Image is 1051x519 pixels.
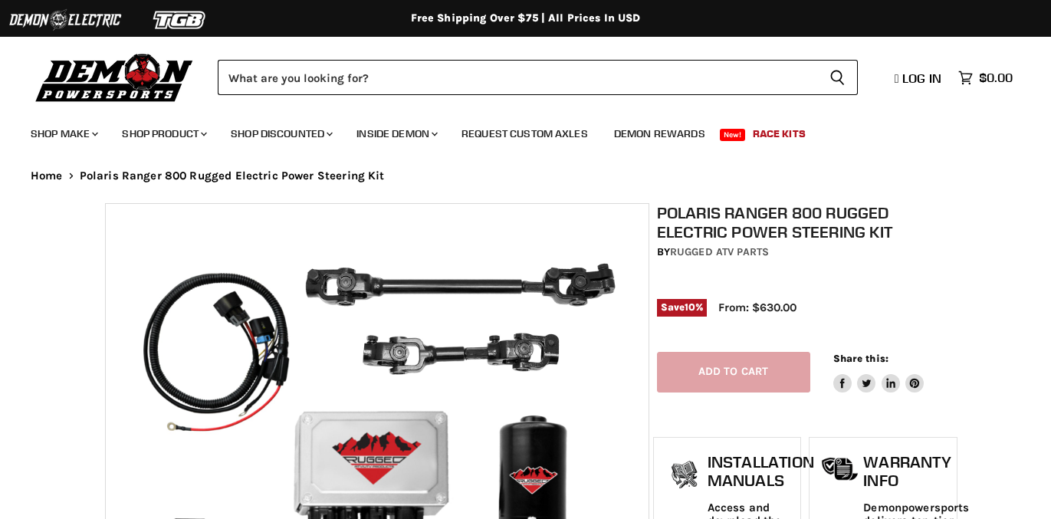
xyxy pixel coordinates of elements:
span: Polaris Ranger 800 Rugged Electric Power Steering Kit [80,169,385,182]
a: Shop Discounted [219,118,342,149]
img: Demon Electric Logo 2 [8,5,123,34]
img: Demon Powersports [31,50,199,104]
a: Shop Product [110,118,216,149]
a: $0.00 [951,67,1020,89]
a: Demon Rewards [603,118,717,149]
h1: Warranty Info [863,453,969,489]
img: warranty-icon.png [821,457,859,481]
a: Shop Make [19,118,107,149]
h1: Polaris Ranger 800 Rugged Electric Power Steering Kit [657,203,954,241]
a: Inside Demon [345,118,447,149]
form: Product [218,60,858,95]
ul: Main menu [19,112,1009,149]
a: Request Custom Axles [450,118,599,149]
a: Rugged ATV Parts [670,245,769,258]
div: by [657,244,954,261]
aside: Share this: [833,352,925,393]
a: Log in [888,71,951,85]
span: $0.00 [979,71,1013,85]
span: 10 [685,301,695,313]
a: Home [31,169,63,182]
img: TGB Logo 2 [123,5,238,34]
input: Search [218,60,817,95]
span: Save % [657,299,708,316]
a: Race Kits [741,118,817,149]
span: Log in [902,71,941,86]
h1: Installation Manuals [708,453,814,489]
span: New! [720,129,746,141]
span: Share this: [833,353,888,364]
button: Search [817,60,858,95]
img: install_manual-icon.png [665,457,704,495]
span: From: $630.00 [718,301,796,314]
